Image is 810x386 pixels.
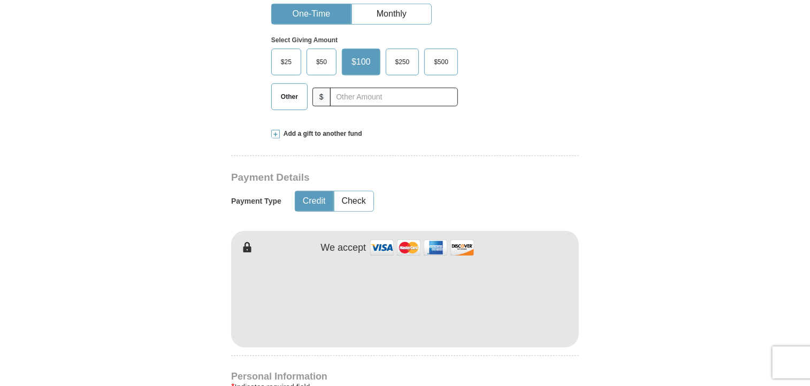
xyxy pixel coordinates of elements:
h4: Personal Information [231,372,579,381]
h3: Payment Details [231,172,504,184]
span: Add a gift to another fund [280,129,362,138]
span: $500 [429,54,454,70]
img: credit cards accepted [369,236,476,259]
span: $250 [390,54,415,70]
button: Monthly [352,4,431,24]
strong: Select Giving Amount [271,36,338,44]
span: $25 [276,54,297,70]
span: $50 [311,54,332,70]
h4: We accept [321,242,366,254]
button: Credit [295,191,333,211]
button: One-Time [272,4,351,24]
span: $100 [346,54,376,70]
span: Other [276,89,303,105]
input: Other Amount [330,88,458,106]
button: Check [334,191,373,211]
h5: Payment Type [231,197,281,206]
span: $ [312,88,331,106]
